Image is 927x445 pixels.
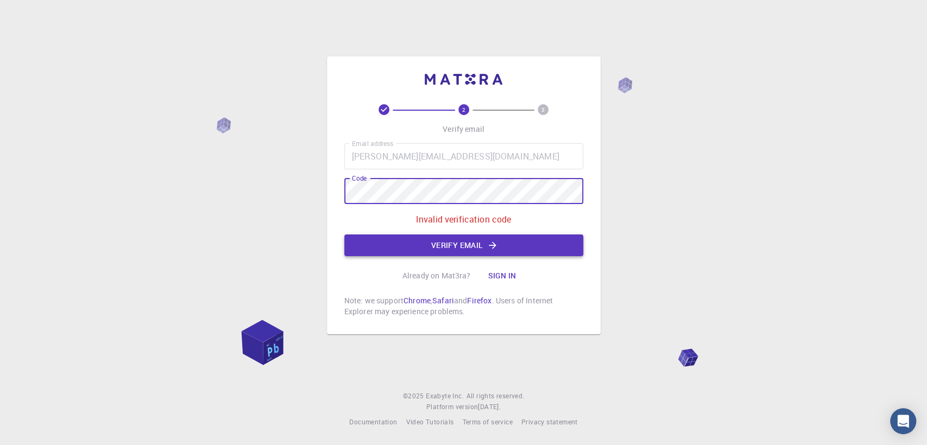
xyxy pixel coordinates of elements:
[403,295,431,306] a: Chrome
[462,417,512,426] span: Terms of service
[890,408,916,434] div: Open Intercom Messenger
[478,402,501,411] span: [DATE] .
[462,106,465,113] text: 2
[349,417,397,428] a: Documentation
[344,295,583,317] p: Note: we support , and . Users of Internet Explorer may experience problems.
[352,174,367,183] label: Code
[402,270,471,281] p: Already on Mat3ra?
[466,391,524,402] span: All rights reserved.
[521,417,578,428] a: Privacy statement
[467,295,491,306] a: Firefox
[403,391,426,402] span: © 2025
[344,234,583,256] button: Verify email
[462,417,512,428] a: Terms of service
[541,106,545,113] text: 3
[426,391,464,402] a: Exabyte Inc.
[443,124,484,135] p: Verify email
[521,417,578,426] span: Privacy statement
[432,295,454,306] a: Safari
[426,402,478,412] span: Platform version
[426,391,464,400] span: Exabyte Inc.
[352,139,393,148] label: Email address
[416,213,512,226] p: Invalid verification code
[349,417,397,426] span: Documentation
[478,402,501,412] a: [DATE].
[406,417,453,428] a: Video Tutorials
[479,265,525,287] button: Sign in
[406,417,453,426] span: Video Tutorials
